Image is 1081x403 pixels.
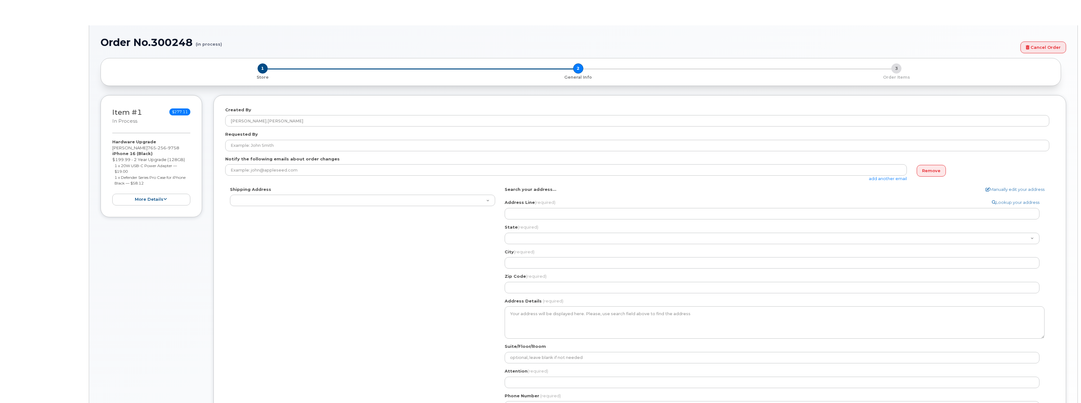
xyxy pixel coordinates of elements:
[505,273,547,279] label: Zip Code
[505,368,548,374] label: Attention
[115,163,177,174] small: 1 x 20W USB-C Power Adapter — $19.00
[106,74,419,80] a: 1 Store
[526,274,547,279] span: (required)
[518,224,538,230] span: (required)
[112,139,190,205] div: [PERSON_NAME] $199.99 - 2 Year Upgrade (128GB)
[112,194,190,205] button: more details
[225,164,907,176] input: Example: john@appleseed.com
[869,176,907,181] a: add another email
[505,249,534,255] label: City
[115,175,186,186] small: 1 x Defender Series Pro Case for iPhone Black — $58.12
[156,145,166,150] span: 256
[258,63,268,74] span: 1
[196,37,222,47] small: (in process)
[917,165,946,177] a: Remove
[992,199,1039,205] a: Lookup your address
[514,249,534,254] span: (required)
[112,151,153,156] strong: iPhone 16 (Black)
[230,186,271,192] label: Shipping Address
[535,200,555,205] span: (required)
[101,37,1017,48] h1: Order No.300248
[505,352,1039,363] input: optional, leave blank if not needed
[112,139,156,144] strong: Hardware Upgrade
[108,75,416,80] p: Store
[225,131,258,137] label: Requested By
[225,140,1049,151] input: Example: John Smith
[540,393,561,398] span: (required)
[225,107,251,113] label: Created By
[147,145,179,150] span: 765
[543,298,563,303] span: (required)
[166,145,179,150] span: 9758
[505,199,555,205] label: Address Line
[505,298,542,304] label: Address Details
[112,108,142,125] h3: Item #1
[225,156,340,162] label: Notify the following emails about order changes
[986,186,1045,192] a: Manually edit your address
[1020,42,1066,53] a: Cancel Order
[169,108,190,115] span: $277.11
[505,224,538,230] label: State
[112,118,137,124] small: in process
[527,368,548,374] span: (required)
[505,186,556,192] label: Search your address...
[505,343,546,349] label: Suite/Floor/Room
[505,393,539,399] label: Phone Number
